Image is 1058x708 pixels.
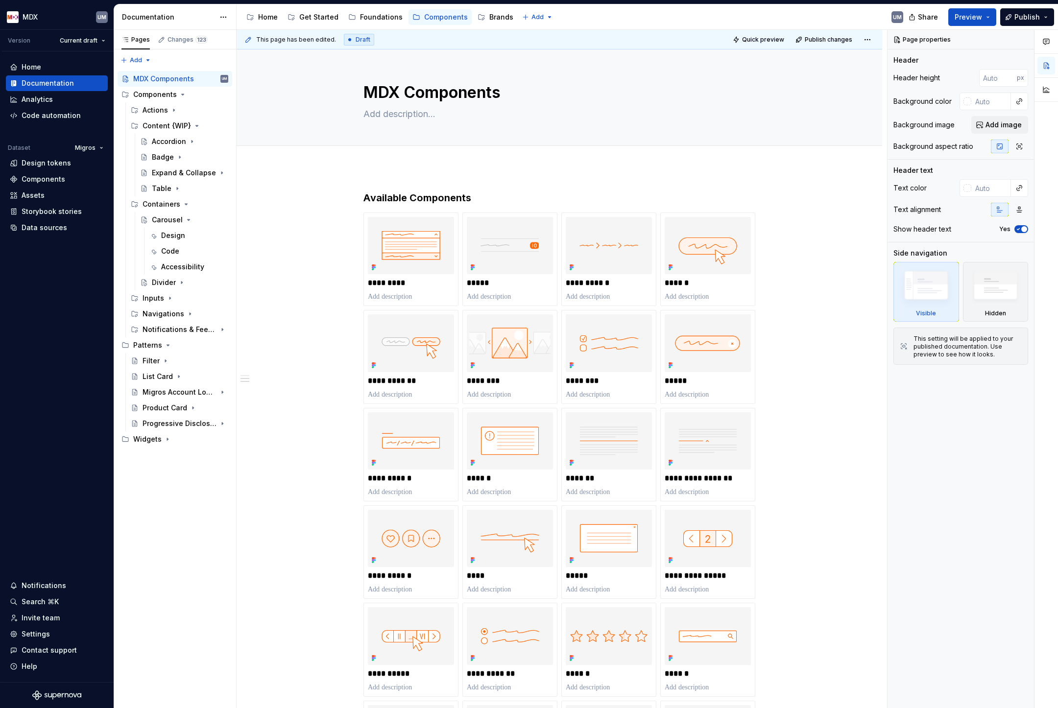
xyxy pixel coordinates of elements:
div: Invite team [22,613,60,623]
a: Analytics [6,92,108,107]
div: Design tokens [22,158,71,168]
div: Badge [152,152,174,162]
a: Components [6,171,108,187]
button: Help [6,659,108,674]
a: Data sources [6,220,108,236]
div: Background aspect ratio [893,142,973,151]
span: Add [130,56,142,64]
img: 88d9840e-b432-4a82-a0d5-fd328192c1e1.png [467,510,553,567]
div: Data sources [22,223,67,233]
div: Background color [893,96,952,106]
a: Storybook stories [6,204,108,219]
div: Page tree [118,71,232,447]
div: MDX [23,12,38,22]
div: Text alignment [893,205,941,214]
img: ccaa3c78-447b-4258-a37f-23a3469b5888.png [467,217,553,274]
a: Components [409,9,472,25]
span: Draft [356,36,370,44]
span: Preview [955,12,982,22]
input: Auto [971,93,1011,110]
a: Migros Account Login [127,384,232,400]
img: 32b2d110-5d6c-409b-bd0c-22e1f1c0ee1c.png [665,510,751,567]
div: Inputs [143,293,164,303]
img: cd4f3540-9b14-4417-808a-3518440b5b52.png [467,314,553,372]
button: Add image [971,116,1028,134]
span: Add image [986,120,1022,130]
div: Documentation [122,12,215,22]
div: Changes [168,36,208,44]
div: Contact support [22,645,77,655]
div: Containers [143,199,180,209]
div: Home [22,62,41,72]
a: MDX ComponentsUM [118,71,232,87]
button: Add [118,53,154,67]
div: Table [152,184,171,193]
button: Notifications [6,578,108,593]
div: Code automation [22,111,81,120]
div: Text color [893,183,927,193]
a: Expand & Collapse [136,165,232,181]
div: Pages [121,36,150,44]
button: Migros [71,141,108,155]
div: Actions [143,105,168,115]
div: Help [22,661,37,671]
div: Show header text [893,224,951,234]
img: d39beffc-b897-46db-bbee-79189cb75b12.png [566,412,652,470]
div: UM [97,13,106,21]
div: Side navigation [893,248,947,258]
button: Publish [1000,8,1054,26]
div: Foundations [360,12,403,22]
div: UM [893,13,902,21]
div: UM [222,74,227,84]
div: Home [258,12,278,22]
div: Analytics [22,94,53,104]
img: 1682e8a0-015f-49e7-b657-0681ad1c5fd8.png [368,607,454,664]
img: 544e47c0-807a-41f6-ae87-385aed96982c.png [368,412,454,470]
a: Code automation [6,108,108,123]
button: Share [904,8,944,26]
div: Hidden [985,309,1006,317]
div: Background image [893,120,955,130]
div: Content {WIP} [143,121,191,131]
a: List Card [127,369,232,384]
a: Assets [6,188,108,203]
div: Progressive Disclosure [143,419,216,428]
div: Patterns [118,337,232,353]
div: Settings [22,629,50,639]
button: Quick preview [730,33,789,47]
div: Visible [893,262,959,322]
div: Components [22,174,65,184]
a: Documentation [6,75,108,91]
a: Divider [136,275,232,290]
span: This page has been edited. [256,36,336,44]
div: Header height [893,73,940,83]
a: Accessibility [145,259,232,275]
a: Carousel [136,212,232,228]
svg: Supernova Logo [32,690,81,700]
label: Yes [999,225,1010,233]
div: Accordion [152,137,186,146]
img: 7a4a2e97-8c02-4485-8d88-c6e9250e7e29.png [566,510,652,567]
img: 315c5163-aac4-4d6a-be19-8ef495510964.png [665,607,751,664]
div: Filter [143,356,160,366]
div: Navigations [127,306,232,322]
input: Auto [979,69,1017,87]
a: Badge [136,149,232,165]
div: Version [8,37,30,45]
a: Progressive Disclosure [127,416,232,431]
div: Divider [152,278,176,287]
div: Code [161,246,179,256]
a: Design [145,228,232,243]
div: Actions [127,102,232,118]
img: 55badd73-50a7-4c78-9ce3-c91e500b84ca.png [467,607,553,664]
a: Settings [6,626,108,642]
img: d5df55be-e5cb-4e5c-918b-2098f540d0eb.png [566,607,652,664]
div: Patterns [133,340,162,350]
img: 4f2b4455-7259-4aa9-9e55-9e70c8f2e56b.png [368,314,454,372]
div: Expand & Collapse [152,168,216,178]
span: 123 [195,36,208,44]
div: Notifications [22,581,66,590]
div: Assets [22,190,45,200]
img: a871c5a9-51a6-47e3-b86b-bfa2e62929b5.png [566,217,652,274]
a: Home [6,59,108,75]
